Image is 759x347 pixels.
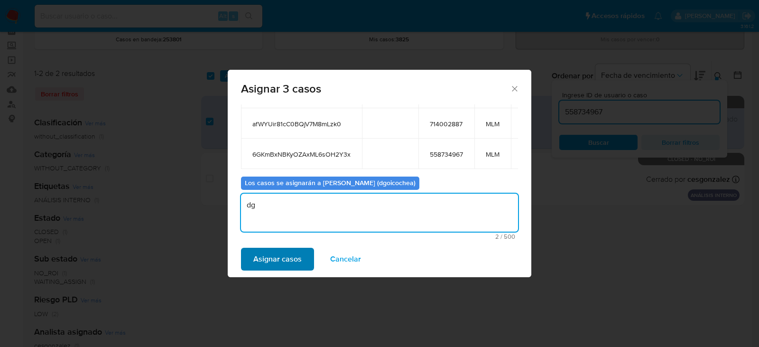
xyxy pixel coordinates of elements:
button: Cancelar [318,248,373,271]
span: afWYUir81cC0BQjV7M8mLzk0 [252,120,351,128]
span: Asignar casos [253,249,302,270]
div: assign-modal [228,70,531,277]
b: Los casos se asignarán a [PERSON_NAME] (dgoicochea) [245,178,416,188]
span: Máximo 500 caracteres [244,234,515,240]
span: Asignar 3 casos [241,83,510,94]
span: Cancelar [330,249,361,270]
button: Asignar casos [241,248,314,271]
span: 714002887 [430,120,463,128]
span: 6GKmBxNBKyOZAxML6sOH2Y3x [252,150,351,159]
span: MLM [486,150,500,159]
span: MLM [486,120,500,128]
textarea: dg [241,194,518,232]
button: Cerrar ventana [510,84,518,93]
span: 558734967 [430,150,463,159]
